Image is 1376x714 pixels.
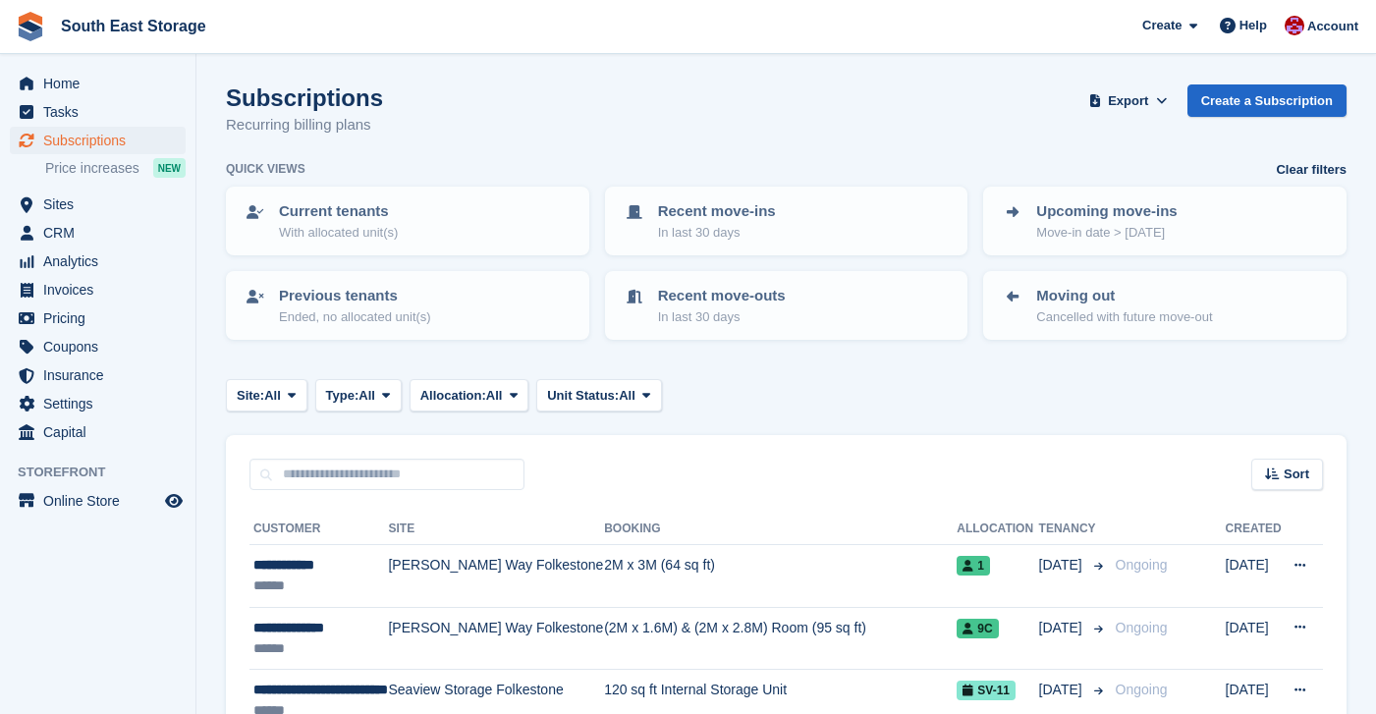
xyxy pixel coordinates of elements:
[604,514,957,545] th: Booking
[10,487,186,515] a: menu
[658,307,786,327] p: In last 30 days
[153,158,186,178] div: NEW
[53,10,214,42] a: South East Storage
[10,70,186,97] a: menu
[547,386,619,406] span: Unit Status:
[607,273,966,338] a: Recent move-outs In last 30 days
[1085,84,1172,117] button: Export
[10,98,186,126] a: menu
[315,379,402,412] button: Type: All
[1226,545,1282,608] td: [DATE]
[162,489,186,513] a: Preview store
[16,12,45,41] img: stora-icon-8386f47178a22dfd0bd8f6a31ec36ba5ce8667c1dd55bd0f319d3a0aa187defe.svg
[43,361,161,389] span: Insurance
[10,418,186,446] a: menu
[10,276,186,303] a: menu
[1116,620,1168,635] span: Ongoing
[388,514,604,545] th: Site
[43,70,161,97] span: Home
[1187,84,1347,117] a: Create a Subscription
[10,247,186,275] a: menu
[1284,465,1309,484] span: Sort
[43,127,161,154] span: Subscriptions
[1239,16,1267,35] span: Help
[388,545,604,608] td: [PERSON_NAME] Way Folkestone
[45,159,139,178] span: Price increases
[1108,91,1148,111] span: Export
[604,545,957,608] td: 2M x 3M (64 sq ft)
[10,361,186,389] a: menu
[1116,682,1168,697] span: Ongoing
[607,189,966,253] a: Recent move-ins In last 30 days
[43,219,161,247] span: CRM
[619,386,635,406] span: All
[957,556,990,576] span: 1
[486,386,503,406] span: All
[410,379,529,412] button: Allocation: All
[358,386,375,406] span: All
[228,189,587,253] a: Current tenants With allocated unit(s)
[1039,514,1108,545] th: Tenancy
[1039,555,1086,576] span: [DATE]
[957,619,998,638] span: 9C
[279,307,431,327] p: Ended, no allocated unit(s)
[1116,557,1168,573] span: Ongoing
[10,219,186,247] a: menu
[10,390,186,417] a: menu
[43,333,161,360] span: Coupons
[957,514,1038,545] th: Allocation
[43,98,161,126] span: Tasks
[226,160,305,178] h6: Quick views
[10,191,186,218] a: menu
[279,200,398,223] p: Current tenants
[604,607,957,670] td: (2M x 1.6M) & (2M x 2.8M) Room (95 sq ft)
[264,386,281,406] span: All
[536,379,661,412] button: Unit Status: All
[43,304,161,332] span: Pricing
[1036,285,1212,307] p: Moving out
[279,223,398,243] p: With allocated unit(s)
[1039,680,1086,700] span: [DATE]
[43,418,161,446] span: Capital
[1039,618,1086,638] span: [DATE]
[279,285,431,307] p: Previous tenants
[18,463,195,482] span: Storefront
[10,127,186,154] a: menu
[985,189,1345,253] a: Upcoming move-ins Move-in date > [DATE]
[43,276,161,303] span: Invoices
[249,514,388,545] th: Customer
[45,157,186,179] a: Price increases NEW
[228,273,587,338] a: Previous tenants Ended, no allocated unit(s)
[658,223,776,243] p: In last 30 days
[1276,160,1347,180] a: Clear filters
[10,333,186,360] a: menu
[1036,307,1212,327] p: Cancelled with future move-out
[43,487,161,515] span: Online Store
[226,84,383,111] h1: Subscriptions
[658,200,776,223] p: Recent move-ins
[43,390,161,417] span: Settings
[1226,514,1282,545] th: Created
[1142,16,1182,35] span: Create
[1036,223,1177,243] p: Move-in date > [DATE]
[957,681,1016,700] span: SV-11
[43,247,161,275] span: Analytics
[985,273,1345,338] a: Moving out Cancelled with future move-out
[43,191,161,218] span: Sites
[1226,607,1282,670] td: [DATE]
[326,386,359,406] span: Type:
[226,114,383,137] p: Recurring billing plans
[1036,200,1177,223] p: Upcoming move-ins
[388,607,604,670] td: [PERSON_NAME] Way Folkestone
[1307,17,1358,36] span: Account
[420,386,486,406] span: Allocation:
[658,285,786,307] p: Recent move-outs
[237,386,264,406] span: Site:
[1285,16,1304,35] img: Roger Norris
[10,304,186,332] a: menu
[226,379,307,412] button: Site: All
